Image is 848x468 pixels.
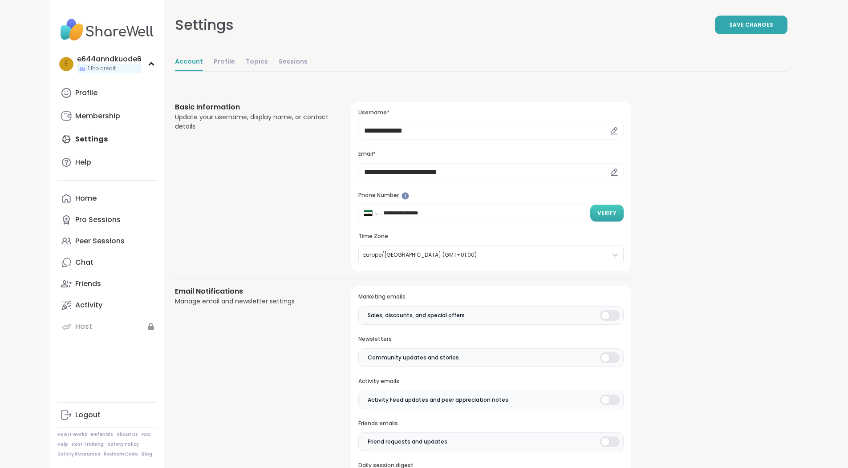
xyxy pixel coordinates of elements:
[175,113,330,131] div: Update your username, display name, or contact details
[57,432,87,438] a: How It Works
[88,65,116,73] span: 1 Pro credit
[358,109,623,117] h3: Username*
[590,205,624,222] button: Verify
[91,432,113,438] a: Referrals
[57,441,68,448] a: Help
[246,53,268,71] a: Topics
[117,432,138,438] a: About Us
[175,53,203,71] a: Account
[75,279,101,289] div: Friends
[65,58,68,70] span: e
[57,188,157,209] a: Home
[75,157,91,167] div: Help
[75,88,97,98] div: Profile
[175,102,330,113] h3: Basic Information
[368,354,459,362] span: Community updates and stories
[75,410,101,420] div: Logout
[77,54,142,64] div: e644anndkuode6
[175,286,330,297] h3: Email Notifications
[57,105,157,127] a: Membership
[57,209,157,230] a: Pro Sessions
[358,150,623,158] h3: Email*
[75,258,93,267] div: Chat
[72,441,104,448] a: Host Training
[358,233,623,240] h3: Time Zone
[358,293,623,301] h3: Marketing emails
[75,236,125,246] div: Peer Sessions
[107,441,139,448] a: Safety Policy
[402,192,409,200] iframe: Spotlight
[175,14,234,36] div: Settings
[75,194,97,203] div: Home
[368,311,465,319] span: Sales, discounts, and special offers
[57,404,157,426] a: Logout
[729,21,773,29] span: Save Changes
[57,14,157,45] img: ShareWell Nav Logo
[75,111,120,121] div: Membership
[57,273,157,295] a: Friends
[57,230,157,252] a: Peer Sessions
[75,215,121,225] div: Pro Sessions
[142,451,152,457] a: Blog
[57,316,157,337] a: Host
[57,451,100,457] a: Safety Resources
[75,300,102,310] div: Activity
[57,82,157,104] a: Profile
[597,209,617,217] span: Verify
[358,335,623,343] h3: Newsletters
[75,322,92,331] div: Host
[279,53,308,71] a: Sessions
[142,432,151,438] a: FAQ
[715,16,787,34] button: Save Changes
[358,192,623,199] h3: Phone Number
[358,420,623,428] h3: Friends emails
[368,438,447,446] span: Friend requests and updates
[57,295,157,316] a: Activity
[57,252,157,273] a: Chat
[104,451,138,457] a: Redeem Code
[358,378,623,385] h3: Activity emails
[57,152,157,173] a: Help
[214,53,235,71] a: Profile
[368,396,508,404] span: Activity Feed updates and peer appreciation notes
[175,297,330,306] div: Manage email and newsletter settings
